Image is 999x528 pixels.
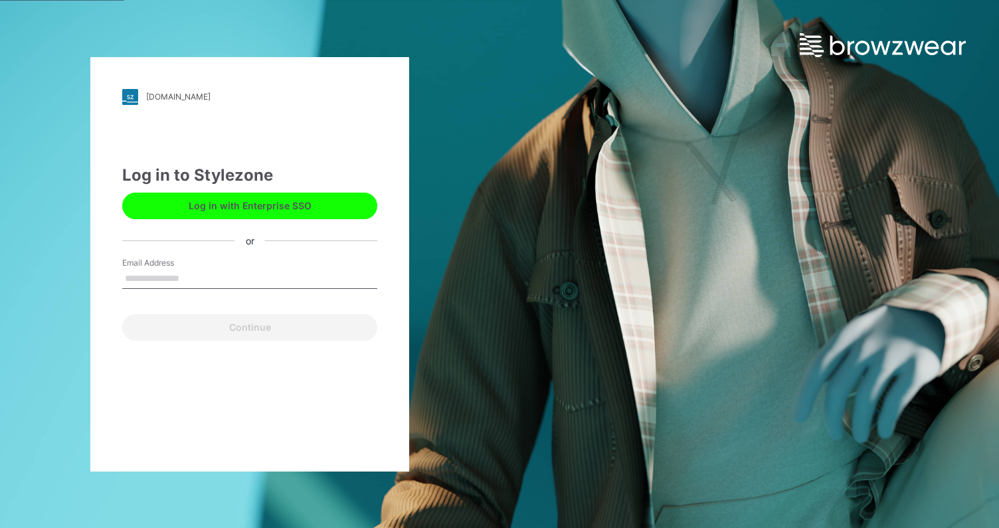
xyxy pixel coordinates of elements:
a: [DOMAIN_NAME] [122,89,377,105]
div: Log in to Stylezone [122,163,377,187]
img: browzwear-logo.e42bd6dac1945053ebaf764b6aa21510.svg [800,33,966,57]
img: stylezone-logo.562084cfcfab977791bfbf7441f1a819.svg [122,89,138,105]
div: [DOMAIN_NAME] [146,92,211,102]
div: or [235,234,265,248]
button: Log in with Enterprise SSO [122,193,377,219]
label: Email Address [122,257,215,269]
